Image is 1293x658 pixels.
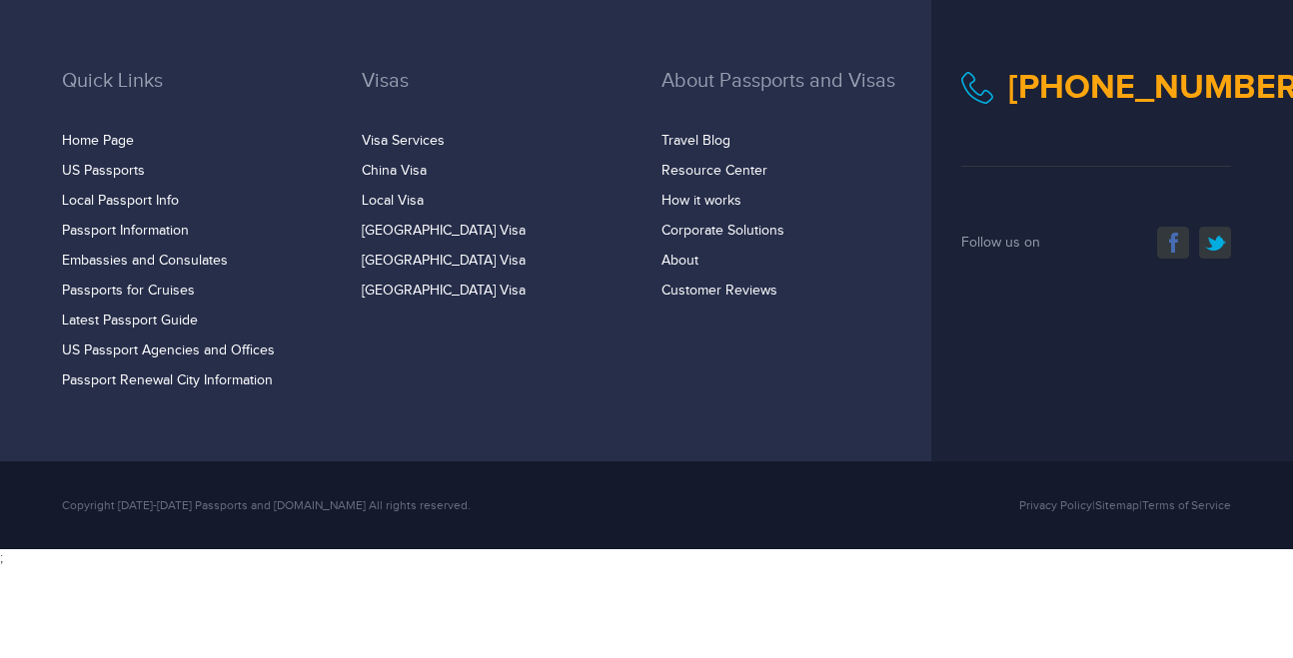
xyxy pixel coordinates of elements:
[362,223,526,239] a: [GEOGRAPHIC_DATA] Visa
[661,133,730,149] a: Travel Blog
[661,70,931,122] h3: About Passports and Visas
[961,235,1040,251] span: Follow us on
[62,223,189,239] a: Passport Information
[62,163,145,179] a: US Passports
[1157,227,1189,259] a: facebook
[362,70,632,122] h3: Visas
[661,223,784,239] a: Corporate Solutions
[362,283,526,299] a: [GEOGRAPHIC_DATA] Visa
[846,496,1246,514] div: | |
[1142,498,1231,512] a: Terms of Service
[661,283,777,299] a: Customer Reviews
[62,193,179,209] a: Local Passport Info
[47,496,846,514] div: Copyright [DATE]-[DATE] Passports and [DOMAIN_NAME] All rights reserved.
[62,70,332,122] h3: Quick Links
[661,163,767,179] a: Resource Center
[62,283,195,299] a: Passports for Cruises
[62,133,134,149] a: Home Page
[362,133,445,149] a: Visa Services
[661,193,741,209] a: How it works
[661,253,698,269] a: About
[1019,498,1092,512] a: Privacy Policy
[1095,498,1139,512] a: Sitemap
[62,342,275,358] a: US Passport Agencies and Offices
[362,253,526,269] a: [GEOGRAPHIC_DATA] Visa
[62,313,198,329] a: Latest Passport Guide
[62,253,228,269] a: Embassies and Consulates
[1199,227,1231,259] a: twitter
[362,193,424,209] a: Local Visa
[62,372,273,388] a: Passport Renewal City Information
[362,163,427,179] a: China Visa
